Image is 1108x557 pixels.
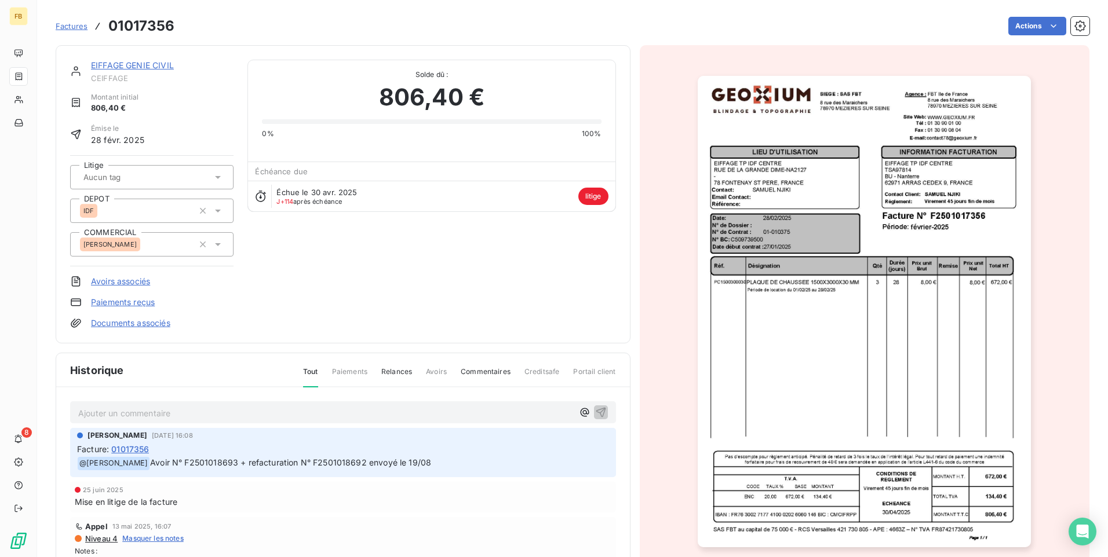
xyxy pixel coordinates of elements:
span: IDF [83,207,94,214]
span: Échéance due [255,167,308,176]
span: Solde dû : [262,69,601,80]
a: Avoirs associés [91,276,150,287]
span: Relances [381,367,412,386]
a: Factures [56,20,88,32]
a: Documents associés [91,317,170,329]
span: @ [PERSON_NAME] [78,457,150,470]
span: Historique [70,362,124,378]
h3: 01017356 [108,16,174,36]
span: Émise le [91,123,144,134]
span: [DATE] 16:08 [152,432,193,439]
span: Factures [56,21,88,31]
input: Aucun tag [82,172,152,182]
span: Montant initial [91,92,138,102]
div: Open Intercom Messenger [1069,518,1096,545]
span: Mise en litige de la facture [75,496,177,508]
a: Paiements reçus [91,296,155,308]
span: 0% [262,129,274,139]
span: Niveau 4 [84,534,118,543]
span: 806,40 € [379,80,484,115]
span: Creditsafe [524,367,560,386]
span: Avoirs [426,367,447,386]
img: invoice_thumbnail [698,76,1031,547]
span: 806,40 € [91,102,138,114]
span: [PERSON_NAME] [83,241,137,248]
span: Notes : [75,546,611,556]
span: J+114 [276,197,293,206]
span: Avoir N° F2501018693 + refacturation N° F2501018692 envoyé le 19/08 [150,457,431,467]
span: 8 [21,427,32,438]
a: EIFFAGE GENIE CIVIL [91,60,174,70]
span: Appel [85,522,108,531]
span: litige [578,188,608,205]
span: 100% [582,129,602,139]
img: Logo LeanPay [9,532,28,550]
span: Échue le 30 avr. 2025 [276,188,357,197]
span: [PERSON_NAME] [88,430,147,441]
span: Masquer les notes [122,533,184,544]
span: 28 févr. 2025 [91,134,144,146]
span: Paiements [332,367,367,386]
span: Tout [303,367,318,387]
span: 01017356 [111,443,149,455]
span: 13 mai 2025, 16:07 [112,523,172,530]
button: Actions [1008,17,1066,35]
span: Facture : [77,443,109,455]
div: FB [9,7,28,25]
span: après échéance [276,198,342,205]
span: 25 juin 2025 [83,486,123,493]
span: CEIFFAGE [91,74,234,83]
span: Portail client [573,367,615,386]
span: Commentaires [461,367,511,386]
